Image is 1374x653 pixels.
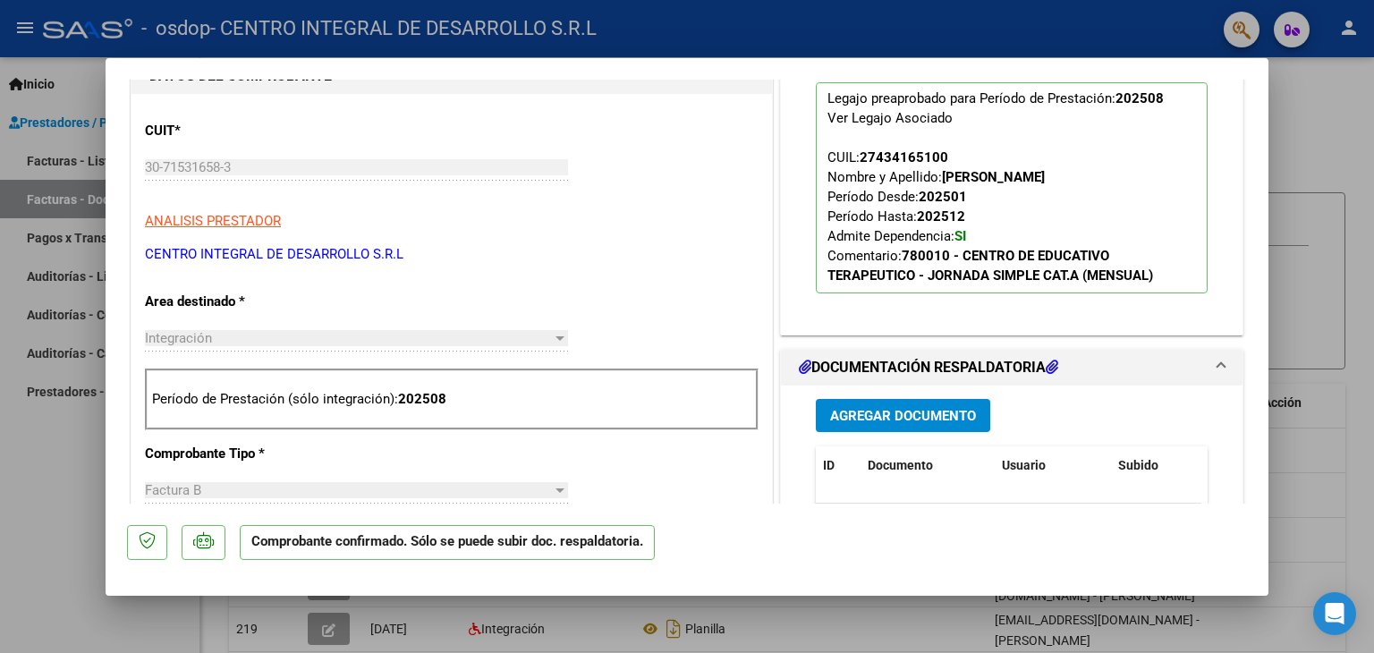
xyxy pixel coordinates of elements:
[145,244,759,265] p: CENTRO INTEGRAL DE DESARROLLO S.R.L
[827,108,953,128] div: Ver Legajo Asociado
[827,149,1153,284] span: CUIL: Nombre y Apellido: Período Desde: Período Hasta: Admite Dependencia:
[827,248,1153,284] strong: 780010 - CENTRO DE EDUCATIVO TERAPEUTICO - JORNADA SIMPLE CAT.A (MENSUAL)
[145,330,212,346] span: Integración
[799,357,1058,378] h1: DOCUMENTACIÓN RESPALDATORIA
[942,169,1045,185] strong: [PERSON_NAME]
[781,350,1243,386] mat-expansion-panel-header: DOCUMENTACIÓN RESPALDATORIA
[145,213,281,229] span: ANALISIS PRESTADOR
[995,446,1111,485] datatable-header-cell: Usuario
[152,389,751,410] p: Período de Prestación (sólo integración):
[816,399,990,432] button: Agregar Documento
[398,391,446,407] strong: 202508
[1200,446,1290,485] datatable-header-cell: Acción
[145,121,329,141] p: CUIT
[827,248,1153,284] span: Comentario:
[917,208,965,225] strong: 202512
[1111,446,1200,485] datatable-header-cell: Subido
[1118,458,1158,472] span: Subido
[816,446,861,485] datatable-header-cell: ID
[149,67,332,84] strong: DATOS DEL COMPROBANTE
[145,292,329,312] p: Area destinado *
[1002,458,1046,472] span: Usuario
[823,458,835,472] span: ID
[860,148,948,167] div: 27434165100
[816,82,1208,293] p: Legajo preaprobado para Período de Prestación:
[954,228,966,244] strong: SI
[145,482,201,498] span: Factura B
[1115,90,1164,106] strong: 202508
[919,189,967,205] strong: 202501
[1313,592,1356,635] div: Open Intercom Messenger
[240,525,655,560] p: Comprobante confirmado. Sólo se puede subir doc. respaldatoria.
[830,408,976,424] span: Agregar Documento
[145,444,329,464] p: Comprobante Tipo *
[861,446,995,485] datatable-header-cell: Documento
[868,458,933,472] span: Documento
